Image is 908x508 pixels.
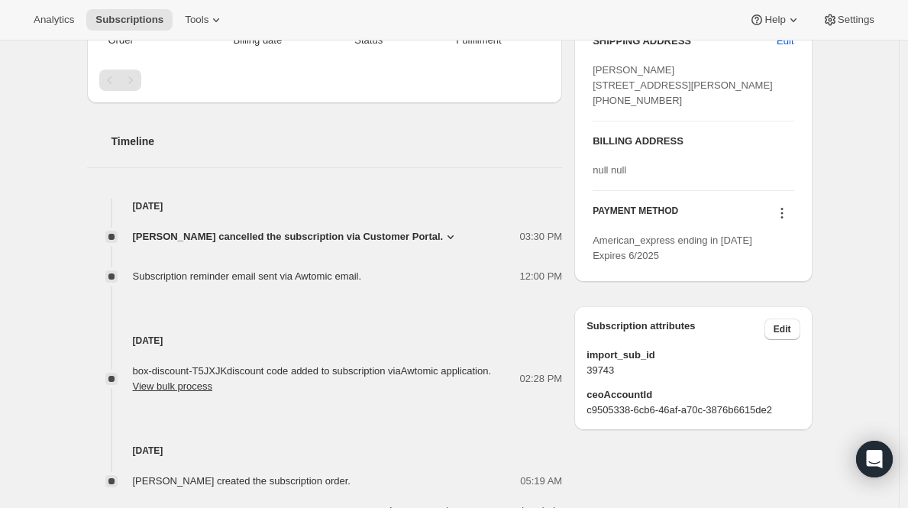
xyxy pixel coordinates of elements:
th: Order [99,24,191,57]
span: import_sub_id [586,348,800,363]
span: [PERSON_NAME] created the subscription order. [133,475,351,487]
h3: Subscription attributes [586,319,764,340]
span: Edit [774,323,791,335]
span: 03:30 PM [520,229,563,244]
span: 02:28 PM [520,371,563,387]
span: 12:00 PM [520,269,563,284]
span: Subscriptions [95,14,163,26]
nav: Pagination [99,70,551,91]
button: View bulk process [133,380,213,392]
h3: BILLING ADDRESS [593,134,793,149]
span: American_express ending in [DATE] Expires 6/2025 [593,235,752,261]
h4: [DATE] [87,443,563,458]
button: Edit [764,319,800,340]
span: Analytics [34,14,74,26]
button: Tools [176,9,233,31]
h4: [DATE] [87,199,563,214]
span: [PERSON_NAME] cancelled the subscription via Customer Portal. [133,229,444,244]
span: null null [593,164,626,176]
button: Settings [813,9,884,31]
button: Subscriptions [86,9,173,31]
span: 39743 [586,363,800,378]
span: [PERSON_NAME] [STREET_ADDRESS][PERSON_NAME] [PHONE_NUMBER] [593,64,773,106]
div: Open Intercom Messenger [856,441,893,477]
span: box-discount-T5JXJK discount code added to subscription via Awtomic application . [133,365,492,392]
h3: SHIPPING ADDRESS [593,34,777,49]
span: Tools [185,14,208,26]
span: Billing date [195,33,321,48]
span: Settings [838,14,874,26]
span: Subscription reminder email sent via Awtomic email. [133,270,362,282]
button: Help [740,9,809,31]
button: Edit [767,29,803,53]
span: c9505338-6cb6-46af-a70c-3876b6615de2 [586,403,800,418]
span: Status [330,33,408,48]
span: Edit [777,34,793,49]
span: Help [764,14,785,26]
span: ceoAccountId [586,387,800,403]
h4: [DATE] [87,333,563,348]
h2: Timeline [111,134,563,149]
span: Fulfillment [417,33,541,48]
button: [PERSON_NAME] cancelled the subscription via Customer Portal. [133,229,459,244]
h3: PAYMENT METHOD [593,205,678,225]
span: 05:19 AM [520,474,562,489]
button: Analytics [24,9,83,31]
